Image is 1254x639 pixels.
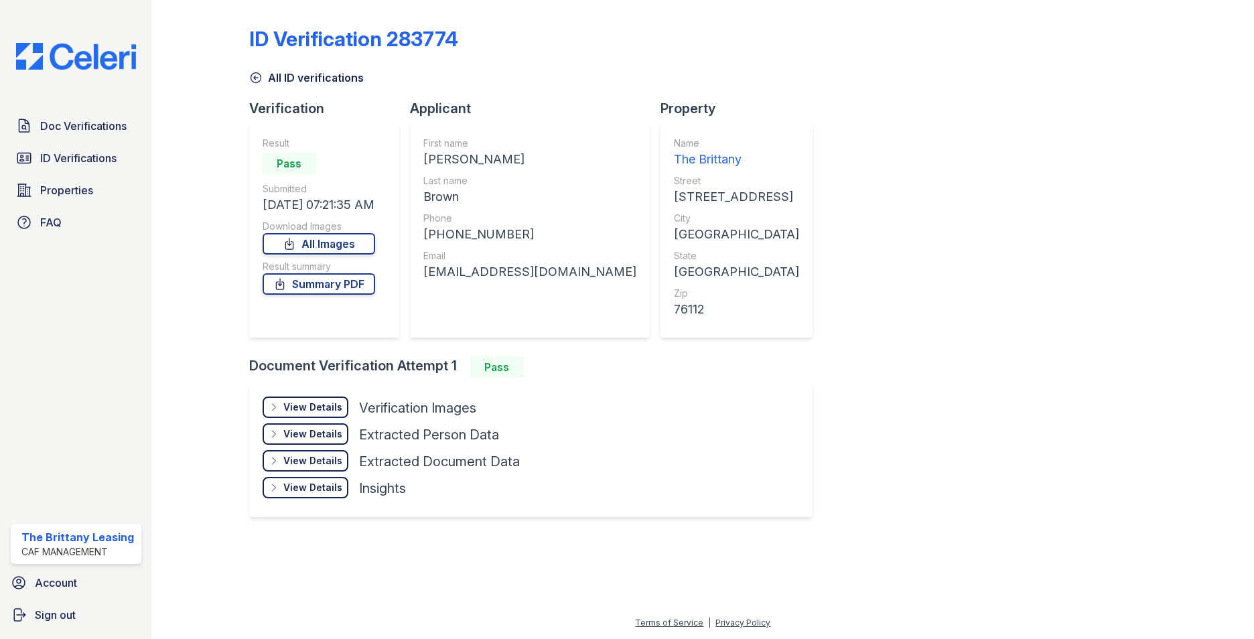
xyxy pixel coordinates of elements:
div: The Brittany [674,150,799,169]
div: Result [263,137,375,150]
div: Result summary [263,260,375,273]
div: City [674,212,799,225]
div: Pass [263,153,316,174]
div: Extracted Document Data [359,452,520,471]
a: Properties [11,177,141,204]
div: Property [660,99,823,118]
span: Sign out [35,607,76,623]
a: Doc Verifications [11,113,141,139]
a: Account [5,569,147,596]
span: Doc Verifications [40,118,127,134]
div: Street [674,174,799,188]
div: Download Images [263,220,375,233]
iframe: chat widget [1198,585,1241,626]
a: All Images [263,233,375,255]
div: [EMAIL_ADDRESS][DOMAIN_NAME] [423,263,636,281]
div: | [708,618,711,628]
div: Email [423,249,636,263]
span: Properties [40,182,93,198]
a: Summary PDF [263,273,375,295]
a: ID Verifications [11,145,141,171]
div: Verification Images [359,399,476,417]
div: [GEOGRAPHIC_DATA] [674,225,799,244]
div: Insights [359,479,406,498]
div: View Details [283,481,342,494]
a: All ID verifications [249,70,364,86]
div: First name [423,137,636,150]
div: [GEOGRAPHIC_DATA] [674,263,799,281]
div: [PERSON_NAME] [423,150,636,169]
div: Zip [674,287,799,300]
div: The Brittany Leasing [21,529,134,545]
a: FAQ [11,209,141,236]
a: Privacy Policy [715,618,770,628]
div: [PHONE_NUMBER] [423,225,636,244]
div: Submitted [263,182,375,196]
div: Applicant [410,99,660,118]
div: Verification [249,99,410,118]
div: [STREET_ADDRESS] [674,188,799,206]
span: Account [35,575,77,591]
div: Last name [423,174,636,188]
div: Name [674,137,799,150]
div: Extracted Person Data [359,425,499,444]
img: CE_Logo_Blue-a8612792a0a2168367f1c8372b55b34899dd931a85d93a1a3d3e32e68fde9ad4.png [5,43,147,70]
div: Document Verification Attempt 1 [249,356,823,378]
div: View Details [283,454,342,468]
a: Name The Brittany [674,137,799,169]
span: ID Verifications [40,150,117,166]
a: Terms of Service [635,618,703,628]
div: View Details [283,401,342,414]
a: Sign out [5,601,147,628]
div: View Details [283,427,342,441]
div: CAF Management [21,545,134,559]
div: State [674,249,799,263]
div: Phone [423,212,636,225]
div: Brown [423,188,636,206]
div: ID Verification 283774 [249,27,458,51]
span: FAQ [40,214,62,230]
div: [DATE] 07:21:35 AM [263,196,375,214]
div: Pass [470,356,524,378]
div: 76112 [674,300,799,319]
